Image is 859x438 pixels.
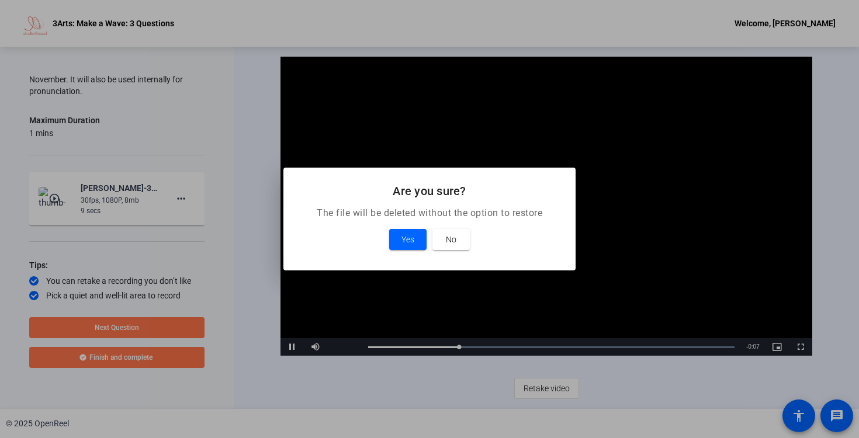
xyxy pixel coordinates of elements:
[446,232,456,246] span: No
[432,229,470,250] button: No
[297,206,562,220] p: The file will be deleted without the option to restore
[401,232,414,246] span: Yes
[297,182,562,200] h2: Are you sure?
[389,229,427,250] button: Yes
